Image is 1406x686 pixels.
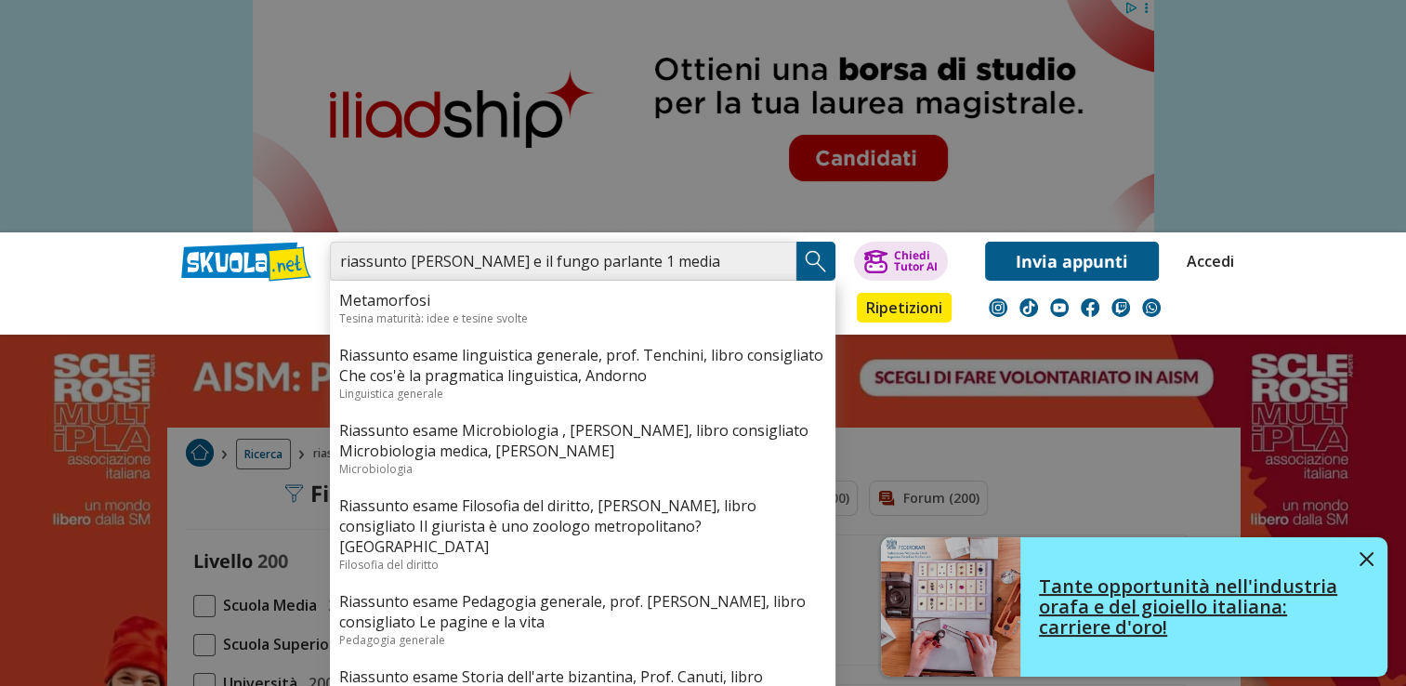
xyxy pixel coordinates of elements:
[989,298,1007,317] img: instagram
[339,310,826,326] div: Tesina maturità: idee e tesine svolte
[1081,298,1099,317] img: facebook
[339,495,826,557] a: Riassunto esame Filosofia del diritto, [PERSON_NAME], libro consigliato Il giurista è uno zoologo...
[339,290,826,310] a: Metamorfosi
[1039,576,1346,638] h4: Tante opportunità nell'industria orafa e del gioiello italiana: carriere d'oro!
[1360,552,1373,566] img: close
[857,293,952,323] a: Ripetizioni
[339,591,826,632] a: Riassunto esame Pedagogia generale, prof. [PERSON_NAME], libro consigliato Le pagine e la vita
[985,242,1159,281] a: Invia appunti
[1019,298,1038,317] img: tiktok
[1111,298,1130,317] img: twitch
[881,537,1387,677] a: Tante opportunità nell'industria orafa e del gioiello italiana: carriere d'oro!
[796,242,835,281] button: Search Button
[339,632,826,648] div: Pedagogia generale
[1142,298,1161,317] img: WhatsApp
[339,557,826,573] div: Filosofia del diritto
[339,345,826,386] a: Riassunto esame linguistica generale, prof. Tenchini, libro consigliato Che cos'è la pragmatica l...
[339,420,826,461] a: Riassunto esame Microbiologia , [PERSON_NAME], libro consigliato Microbiologia medica, [PERSON_NAME]
[325,293,409,326] a: Appunti
[330,242,796,281] input: Cerca appunti, riassunti o versioni
[339,461,826,477] div: Microbiologia
[1187,242,1226,281] a: Accedi
[893,250,937,272] div: Chiedi Tutor AI
[1050,298,1069,317] img: youtube
[339,386,826,402] div: Linguistica generale
[802,247,830,275] img: Cerca appunti, riassunti o versioni
[854,242,948,281] button: ChiediTutor AI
